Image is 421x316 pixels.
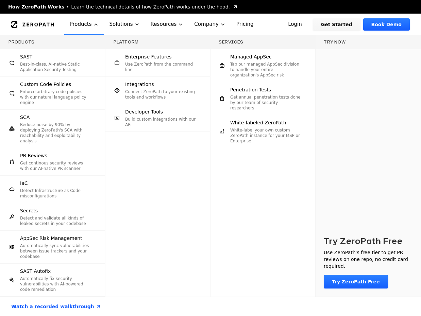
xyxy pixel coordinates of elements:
span: Integrations [125,81,154,88]
span: IaC [20,180,28,187]
a: PR ReviewsGet continous security reviews with our AI-native PR scanner [0,148,105,175]
h3: Platform [114,39,202,45]
p: Enforce arbitrary code policies with our natural language policy engine [20,89,91,105]
span: Custom Code Policies [20,81,71,88]
a: How ZeroPath WorksLearn the technical details of how ZeroPath works under the hood. [8,3,238,10]
a: Managed AppSecTap our managed AppSec division to handle your entire organization's AppSec risk [210,49,315,82]
p: White-label your own custom ZeroPath instance for your MSP or Enterprise [230,127,302,144]
a: Custom Code PoliciesEnforce arbitrary code policies with our natural language policy engine [0,77,105,109]
a: Login [280,18,310,31]
span: White-labeled ZeroPath [230,119,286,126]
p: Reduce noise by 90% by deploying ZeroPath's SCA with reachability and exploitability analysis [20,122,91,144]
a: Penetration TestsGet annual penetration tests done by our team of security researchers [210,82,315,115]
h3: Try now [324,39,412,45]
span: SAST Autofix [20,268,51,275]
span: SCA [20,114,30,121]
button: Resources [145,14,189,35]
span: Enterprise Features [125,53,172,60]
span: PR Reviews [20,152,47,159]
a: Developer ToolsBuild custom integrations with our API [105,104,210,131]
a: Pricing [231,14,259,35]
span: Learn the technical details of how ZeroPath works under the hood. [71,3,230,10]
span: Developer Tools [125,108,163,115]
button: Products [64,14,104,35]
a: Watch a recorded walkthrough [3,297,109,316]
a: White-labeled ZeroPathWhite-label your own custom ZeroPath instance for your MSP or Enterprise [210,115,315,148]
a: IntegrationsConnect ZeroPath to your existing tools and workflows [105,77,210,104]
button: Solutions [104,14,145,35]
p: Automatically sync vulnerabilities between issue trackers and your codebase [20,243,91,259]
button: Company [189,14,231,35]
p: Detect and validate all kinds of leaked secrets in your codebase [20,215,91,226]
h3: Try ZeroPath Free [324,235,403,246]
a: Enterprise FeaturesUse ZeroPath from the command line [105,49,210,76]
h3: Services [219,39,307,45]
span: Managed AppSec [230,53,272,60]
span: AppSec Risk Management [20,235,82,242]
a: SCAReduce noise by 90% by deploying ZeroPath's SCA with reachability and exploitability analysis [0,110,105,148]
a: AppSec Risk ManagementAutomatically sync vulnerabilities between issue trackers and your codebase [0,231,105,263]
a: IaCDetect Infrastructure as Code misconfigurations [0,176,105,203]
a: SASTBest-in-class, AI-native Static Application Security Testing [0,49,105,76]
span: Secrets [20,207,38,214]
a: Get Started [313,18,360,31]
span: SAST [20,53,32,60]
p: Use ZeroPath from the command line [125,62,197,72]
a: SAST AutofixAutomatically fix security vulnerabilities with AI-powered code remediation [0,264,105,296]
p: Best-in-class, AI-native Static Application Security Testing [20,62,91,72]
p: Get annual penetration tests done by our team of security researchers [230,94,302,111]
p: Use ZeroPath's free tier to get PR reviews on one repo, no credit card required. [324,249,412,269]
p: Build custom integrations with our API [125,117,197,127]
p: Get continous security reviews with our AI-native PR scanner [20,160,91,171]
a: Try ZeroPath Free [324,275,388,288]
h3: Products [9,39,97,45]
a: SecretsDetect and validate all kinds of leaked secrets in your codebase [0,203,105,230]
span: How ZeroPath Works [8,3,64,10]
p: Connect ZeroPath to your existing tools and workflows [125,89,197,100]
span: Penetration Tests [230,86,271,93]
p: Detect Infrastructure as Code misconfigurations [20,188,91,199]
a: Book Demo [363,18,410,31]
p: Automatically fix security vulnerabilities with AI-powered code remediation [20,276,91,292]
p: Tap our managed AppSec division to handle your entire organization's AppSec risk [230,62,302,78]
